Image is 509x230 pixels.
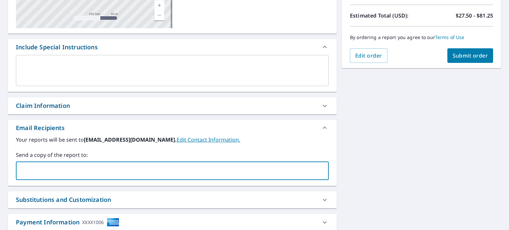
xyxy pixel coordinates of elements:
div: Email Recipients [16,123,65,132]
a: Current Level 17, Zoom In [154,0,164,10]
span: Submit order [453,52,488,59]
b: [EMAIL_ADDRESS][DOMAIN_NAME]. [84,136,177,143]
a: EditContactInfo [177,136,240,143]
img: cardImage [107,218,119,227]
label: Your reports will be sent to [16,136,329,144]
div: Substitutions and Customization [8,191,337,208]
label: Send a copy of the report to: [16,151,329,159]
span: Edit order [355,52,382,59]
div: Include Special Instructions [16,43,98,52]
p: By ordering a report you agree to our [350,34,493,40]
div: Claim Information [16,101,70,110]
div: XXXX1006 [82,218,104,227]
p: Estimated Total (USD): [350,12,422,20]
div: Include Special Instructions [8,39,337,55]
div: Substitutions and Customization [16,195,111,204]
div: Email Recipients [8,120,337,136]
button: Edit order [350,48,387,63]
div: Payment Information [16,218,119,227]
a: Terms of Use [435,34,465,40]
div: Claim Information [8,97,337,114]
button: Submit order [447,48,493,63]
p: $27.50 - $81.25 [456,12,493,20]
a: Current Level 17, Zoom Out [154,10,164,20]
